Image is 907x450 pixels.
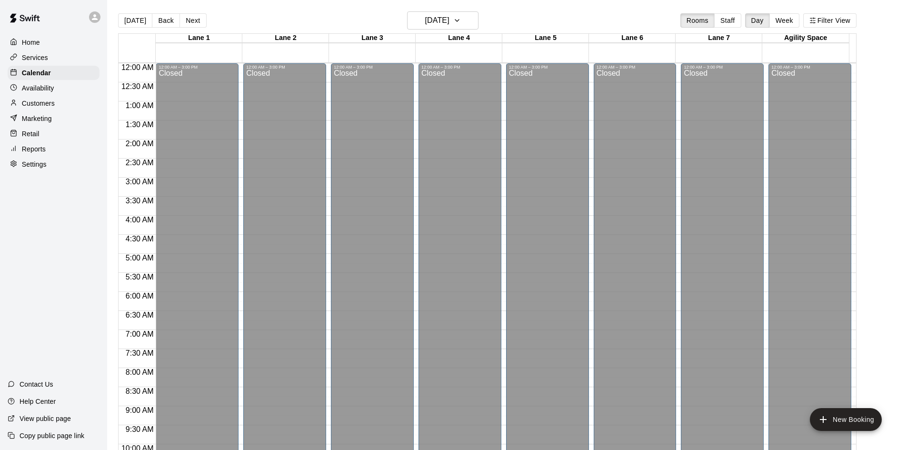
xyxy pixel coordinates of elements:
[810,408,882,431] button: add
[123,292,156,300] span: 6:00 AM
[123,425,156,433] span: 9:30 AM
[509,65,586,70] div: 12:00 AM – 3:00 PM
[123,330,156,338] span: 7:00 AM
[20,431,84,440] p: Copy public page link
[123,406,156,414] span: 9:00 AM
[123,387,156,395] span: 8:30 AM
[684,65,761,70] div: 12:00 AM – 3:00 PM
[123,216,156,224] span: 4:00 AM
[8,81,100,95] a: Availability
[8,127,100,141] a: Retail
[771,65,848,70] div: 12:00 AM – 3:00 PM
[8,50,100,65] a: Services
[22,129,40,139] p: Retail
[20,397,56,406] p: Help Center
[421,65,498,70] div: 12:00 AM – 3:00 PM
[425,14,449,27] h6: [DATE]
[123,197,156,205] span: 3:30 AM
[118,13,152,28] button: [DATE]
[123,101,156,110] span: 1:00 AM
[179,13,206,28] button: Next
[123,311,156,319] span: 6:30 AM
[803,13,857,28] button: Filter View
[22,144,46,154] p: Reports
[123,140,156,148] span: 2:00 AM
[329,34,416,43] div: Lane 3
[8,35,100,50] a: Home
[159,65,236,70] div: 12:00 AM – 3:00 PM
[22,38,40,47] p: Home
[22,160,47,169] p: Settings
[8,142,100,156] a: Reports
[123,254,156,262] span: 5:00 AM
[680,13,715,28] button: Rooms
[502,34,589,43] div: Lane 5
[745,13,770,28] button: Day
[416,34,502,43] div: Lane 4
[152,13,180,28] button: Back
[22,83,54,93] p: Availability
[714,13,741,28] button: Staff
[22,68,51,78] p: Calendar
[8,157,100,171] a: Settings
[119,82,156,90] span: 12:30 AM
[123,120,156,129] span: 1:30 AM
[119,63,156,71] span: 12:00 AM
[20,414,71,423] p: View public page
[769,13,799,28] button: Week
[20,380,53,389] p: Contact Us
[246,65,323,70] div: 12:00 AM – 3:00 PM
[407,11,478,30] button: [DATE]
[334,65,411,70] div: 12:00 AM – 3:00 PM
[597,65,674,70] div: 12:00 AM – 3:00 PM
[123,349,156,357] span: 7:30 AM
[22,114,52,123] p: Marketing
[123,273,156,281] span: 5:30 AM
[8,96,100,110] a: Customers
[762,34,849,43] div: Agility Space
[123,235,156,243] span: 4:30 AM
[8,66,100,80] a: Calendar
[123,178,156,186] span: 3:00 AM
[22,53,48,62] p: Services
[22,99,55,108] p: Customers
[589,34,676,43] div: Lane 6
[123,159,156,167] span: 2:30 AM
[8,111,100,126] a: Marketing
[123,368,156,376] span: 8:00 AM
[676,34,762,43] div: Lane 7
[242,34,329,43] div: Lane 2
[156,34,242,43] div: Lane 1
